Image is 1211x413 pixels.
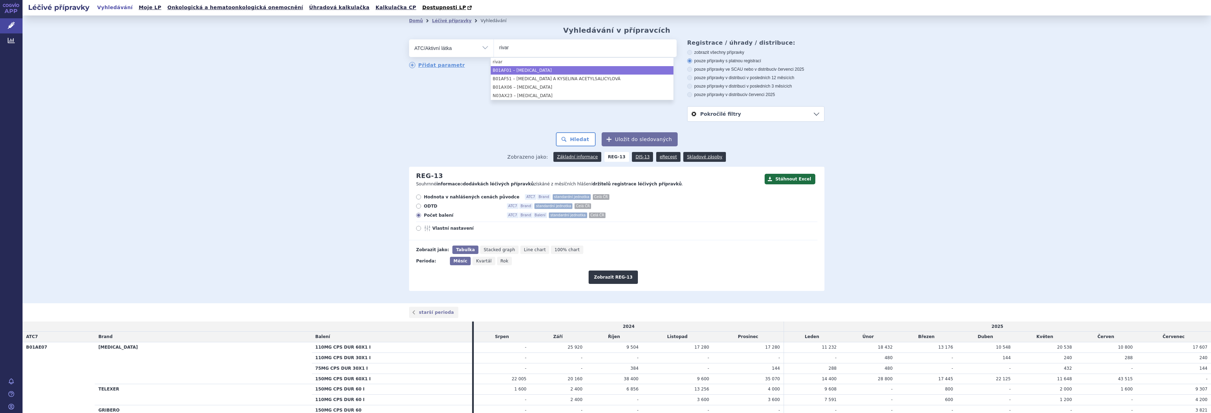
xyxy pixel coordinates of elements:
[589,271,638,284] button: Zobrazit REG-13
[416,257,446,265] div: Perioda:
[525,408,526,413] span: -
[581,355,582,360] span: -
[626,345,638,350] span: 9 504
[563,26,671,34] h2: Vyhledávání v přípravcích
[687,50,824,55] label: zobrazit všechny přípravky
[137,3,163,12] a: Moje LP
[878,345,893,350] span: 18 432
[95,3,135,12] a: Vyhledávání
[784,332,840,342] td: Leden
[491,66,673,75] li: B01AF01 – [MEDICAL_DATA]
[885,355,893,360] span: 480
[952,366,953,371] span: -
[1131,397,1132,402] span: -
[507,212,519,218] span: ATC7
[952,408,953,413] span: -
[463,182,534,186] strong: dodávkách léčivých přípravků
[592,182,682,186] strong: držitelů registrace léčivých přípravků
[312,363,472,374] th: 75MG CPS DUR 30X1 I
[553,194,591,200] span: standardní jednotka
[491,58,673,66] li: rivar
[891,387,892,392] span: -
[956,332,1014,342] td: Duben
[687,66,824,72] label: pouze přípravky ve SCAU nebo v distribuci
[602,132,678,146] button: Uložit do sledovaných
[484,247,515,252] span: Stacked graph
[891,408,892,413] span: -
[829,366,837,371] span: 288
[713,332,784,342] td: Prosinec
[1064,366,1072,371] span: 432
[637,355,638,360] span: -
[945,387,953,392] span: 800
[642,332,713,342] td: Listopad
[835,355,836,360] span: -
[416,172,443,180] h2: REG-13
[878,376,893,381] span: 28 800
[570,397,582,402] span: 2 400
[165,3,305,12] a: Onkologická a hematoonkologická onemocnění
[416,246,449,254] div: Zobrazit jako:
[432,18,471,23] a: Léčivé přípravky
[537,194,551,200] span: Brand
[708,366,709,371] span: -
[683,152,726,162] a: Skladové zásoby
[765,376,780,381] span: 35 070
[1009,387,1011,392] span: -
[530,332,586,342] td: Září
[945,397,953,402] span: 600
[553,152,601,162] a: Základní informace
[1057,376,1072,381] span: 11 648
[687,39,824,46] h3: Registrace / úhrady / distribuce:
[768,387,780,392] span: 4 000
[626,387,638,392] span: 6 856
[95,384,312,405] th: TELEXER
[1003,355,1011,360] span: 144
[1131,408,1132,413] span: -
[514,387,526,392] span: 1 600
[424,203,501,209] span: ODTD
[938,345,953,350] span: 13 176
[420,3,475,13] a: Dostupnosti LP
[697,376,709,381] span: 9 600
[1206,376,1207,381] span: -
[996,376,1011,381] span: 22 125
[453,259,467,263] span: Měsíc
[525,397,526,402] span: -
[312,395,472,405] th: 110MG CPS DUR 60 I
[476,259,491,263] span: Kvartál
[822,376,836,381] span: 14 400
[374,3,419,12] a: Kalkulačka CP
[708,408,709,413] span: -
[416,181,761,187] p: Souhrnné o získáné z měsíčních hlášení .
[1009,366,1011,371] span: -
[1009,408,1011,413] span: -
[784,322,1211,332] td: 2025
[687,92,824,97] label: pouze přípravky v distribuci
[533,212,547,218] span: Balení
[456,247,475,252] span: Tabulka
[1193,345,1207,350] span: 17 607
[745,92,775,97] span: v červenci 2025
[774,67,804,72] span: v červenci 2025
[525,355,526,360] span: -
[694,345,709,350] span: 17 280
[312,374,472,384] th: 150MG CPS DUR 60X1 I
[840,332,896,342] td: Únor
[581,408,582,413] span: -
[586,332,642,342] td: Říjen
[1121,387,1132,392] span: 1 600
[824,397,836,402] span: 7 591
[1136,332,1211,342] td: Červenec
[1131,366,1132,371] span: -
[312,384,472,395] th: 150MG CPS DUR 60 I
[312,352,472,363] th: 110MG CPS DUR 30X1 I
[501,259,509,263] span: Rok
[437,182,460,186] strong: informace
[687,58,824,64] label: pouze přípravky s platnou registrací
[1125,355,1133,360] span: 288
[581,366,582,371] span: -
[556,132,596,146] button: Hledat
[765,345,780,350] span: 17 280
[593,194,609,200] span: Celá ČR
